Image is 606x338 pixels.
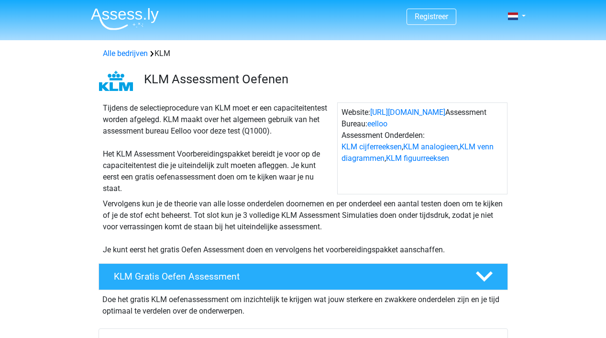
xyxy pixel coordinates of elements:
[99,102,337,194] div: Tijdens de selectieprocedure van KLM moet er een capaciteitentest worden afgelegd. KLM maakt over...
[99,290,508,317] div: Doe het gratis KLM oefenassessment om inzichtelijk te krijgen wat jouw sterkere en zwakkere onder...
[342,142,402,151] a: KLM cijferreeksen
[370,108,445,117] a: [URL][DOMAIN_NAME]
[91,8,159,30] img: Assessly
[386,154,449,163] a: KLM figuurreeksen
[114,271,460,282] h4: KLM Gratis Oefen Assessment
[103,49,148,58] a: Alle bedrijven
[95,263,512,290] a: KLM Gratis Oefen Assessment
[99,198,507,256] div: Vervolgens kun je de theorie van alle losse onderdelen doornemen en per onderdeel een aantal test...
[367,119,387,128] a: eelloo
[403,142,458,151] a: KLM analogieen
[342,142,494,163] a: KLM venn diagrammen
[144,72,500,87] h3: KLM Assessment Oefenen
[337,102,507,194] div: Website: Assessment Bureau: Assessment Onderdelen: , , ,
[99,48,507,59] div: KLM
[415,12,448,21] a: Registreer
